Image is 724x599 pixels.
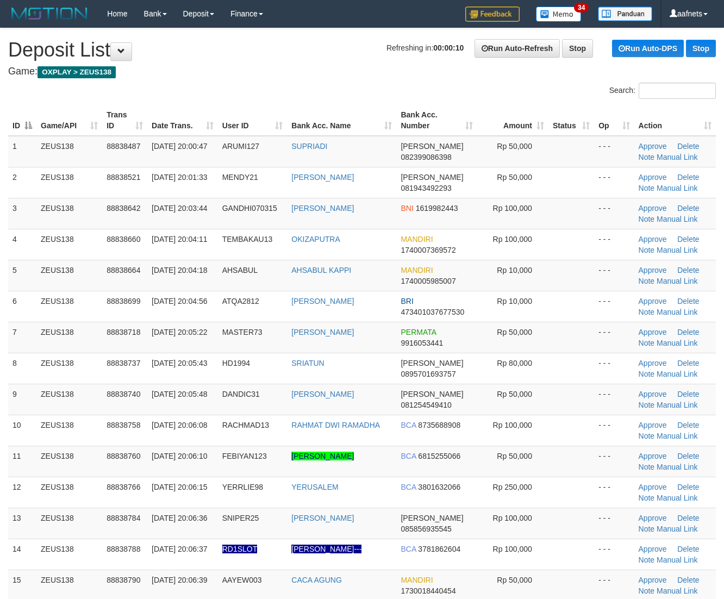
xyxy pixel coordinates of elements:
span: [DATE] 20:04:56 [152,297,207,305]
span: 88838699 [107,297,140,305]
span: 88838664 [107,266,140,274]
a: Approve [639,266,667,274]
a: Approve [639,452,667,460]
td: 11 [8,446,36,477]
a: Delete [677,452,699,460]
span: MENDY21 [222,173,258,182]
a: Run Auto-DPS [612,40,684,57]
a: CACA AGUNG [291,576,342,584]
span: ATQA2812 [222,297,259,305]
span: ARUMI127 [222,142,259,151]
th: Bank Acc. Name: activate to sort column ascending [287,105,396,136]
a: Manual Link [657,463,698,471]
span: Copy 1619982443 to clipboard [416,204,458,213]
span: Rp 10,000 [497,297,532,305]
span: SNIPER25 [222,514,259,522]
td: ZEUS138 [36,291,102,322]
a: Note [639,153,655,161]
td: ZEUS138 [36,415,102,446]
th: Game/API: activate to sort column ascending [36,105,102,136]
a: Approve [639,204,667,213]
span: Refreshing in: [386,43,464,52]
a: AHSABUL KAPPI [291,266,351,274]
span: [DATE] 20:05:22 [152,328,207,336]
span: Copy 8735688908 to clipboard [418,421,460,429]
span: Copy 3781862604 to clipboard [418,545,460,553]
td: - - - [594,508,634,539]
td: - - - [594,136,634,167]
td: - - - [594,198,634,229]
a: Approve [639,514,667,522]
td: ZEUS138 [36,446,102,477]
td: - - - [594,260,634,291]
td: - - - [594,322,634,353]
td: - - - [594,384,634,415]
span: Rp 100,000 [493,235,532,244]
a: [PERSON_NAME] [291,204,354,213]
span: BCA [401,421,416,429]
a: Delete [677,359,699,367]
span: Rp 250,000 [493,483,532,491]
th: Op: activate to sort column ascending [594,105,634,136]
th: Date Trans.: activate to sort column ascending [147,105,218,136]
span: YERRLIE98 [222,483,263,491]
span: Rp 100,000 [493,545,532,553]
a: [PERSON_NAME] [291,390,354,398]
span: [DATE] 20:05:43 [152,359,207,367]
span: TEMBAKAU13 [222,235,273,244]
td: ZEUS138 [36,539,102,570]
span: Copy 082399086398 to clipboard [401,153,451,161]
td: - - - [594,353,634,384]
a: OKIZAPUTRA [291,235,340,244]
td: 14 [8,539,36,570]
span: Nama rekening ada tanda titik/strip, harap diedit [222,545,258,553]
a: Manual Link [657,556,698,564]
a: SUPRIADI [291,142,327,151]
span: Rp 10,000 [497,266,532,274]
td: 2 [8,167,36,198]
a: SRIATUN [291,359,324,367]
span: Copy 1740007369572 to clipboard [401,246,455,254]
strong: 00:00:10 [433,43,464,52]
a: Approve [639,545,667,553]
span: Copy 3801632066 to clipboard [418,483,460,491]
span: PERMATA [401,328,436,336]
a: Note [639,308,655,316]
span: [DATE] 20:06:15 [152,483,207,491]
td: 1 [8,136,36,167]
a: Note [639,525,655,533]
td: 5 [8,260,36,291]
th: User ID: activate to sort column ascending [218,105,288,136]
span: Copy 473401037677530 to clipboard [401,308,464,316]
span: [DATE] 20:06:10 [152,452,207,460]
td: ZEUS138 [36,384,102,415]
span: [DATE] 20:06:36 [152,514,207,522]
span: FEBIYAN123 [222,452,267,460]
span: MASTER73 [222,328,263,336]
a: Note [639,246,655,254]
span: [DATE] 20:04:18 [152,266,207,274]
span: 88838766 [107,483,140,491]
a: Note [639,494,655,502]
th: Action: activate to sort column ascending [634,105,716,136]
span: Copy 9916053441 to clipboard [401,339,443,347]
span: Rp 50,000 [497,576,532,584]
span: [DATE] 20:03:44 [152,204,207,213]
span: [PERSON_NAME] [401,390,463,398]
span: 88838788 [107,545,140,553]
td: 10 [8,415,36,446]
a: Approve [639,359,667,367]
span: Rp 100,000 [493,204,532,213]
a: Note [639,277,655,285]
span: BCA [401,452,416,460]
a: Manual Link [657,308,698,316]
a: Delete [677,390,699,398]
span: [DATE] 20:06:39 [152,576,207,584]
span: MANDIRI [401,235,433,244]
a: Manual Link [657,525,698,533]
th: Trans ID: activate to sort column ascending [102,105,147,136]
a: Approve [639,297,667,305]
span: AHSABUL [222,266,258,274]
a: Approve [639,235,667,244]
a: Approve [639,173,667,182]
